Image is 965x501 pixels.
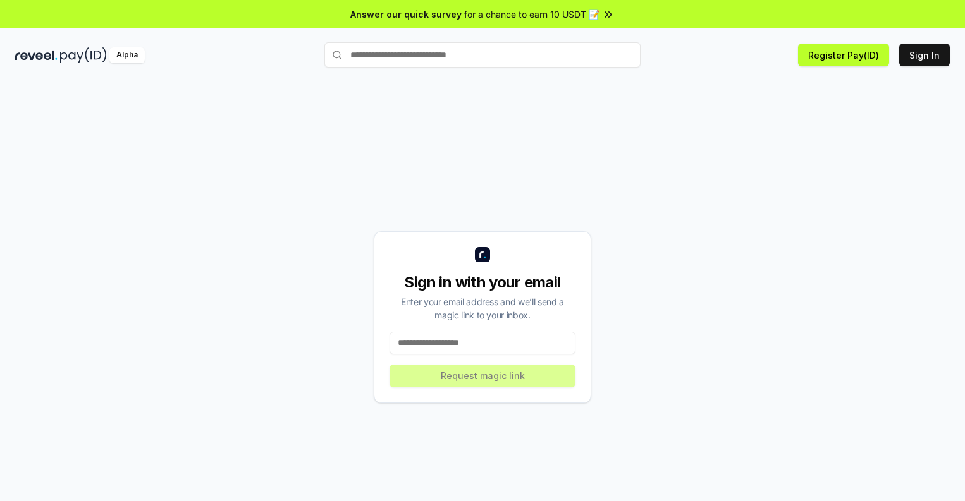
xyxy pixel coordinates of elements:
img: reveel_dark [15,47,58,63]
div: Alpha [109,47,145,63]
span: Answer our quick survey [350,8,462,21]
span: for a chance to earn 10 USDT 📝 [464,8,599,21]
img: logo_small [475,247,490,262]
div: Sign in with your email [390,272,575,293]
div: Enter your email address and we’ll send a magic link to your inbox. [390,295,575,322]
img: pay_id [60,47,107,63]
button: Sign In [899,44,950,66]
button: Register Pay(ID) [798,44,889,66]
